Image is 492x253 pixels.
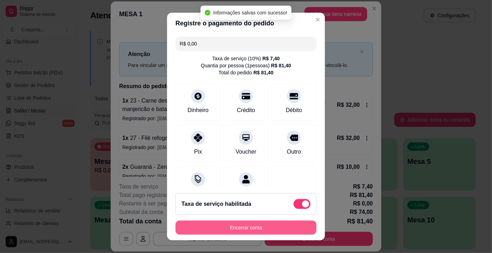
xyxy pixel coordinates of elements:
[205,10,210,16] span: check-circle
[201,62,291,69] div: Quantia por pessoa ( 1 pessoas)
[176,221,316,235] button: Encerrar conta
[312,14,324,25] button: Close
[236,148,257,156] div: Voucher
[194,148,202,156] div: Pix
[219,69,273,76] div: Total do pedido
[286,106,302,115] div: Débito
[271,62,291,69] div: R$ 81,40
[167,13,325,34] header: Registre o pagamento do pedido
[237,106,255,115] div: Crédito
[213,10,287,16] span: Informações salvas com sucesso!
[182,200,251,208] h2: Taxa de serviço habilitada
[263,55,280,62] div: R$ 7,40
[253,69,273,76] div: R$ 81,40
[180,37,312,51] input: Ex.: hambúrguer de cordeiro
[287,148,301,156] div: Outro
[212,55,280,62] div: Taxa de serviço ( 10 %)
[187,106,209,115] div: Dinheiro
